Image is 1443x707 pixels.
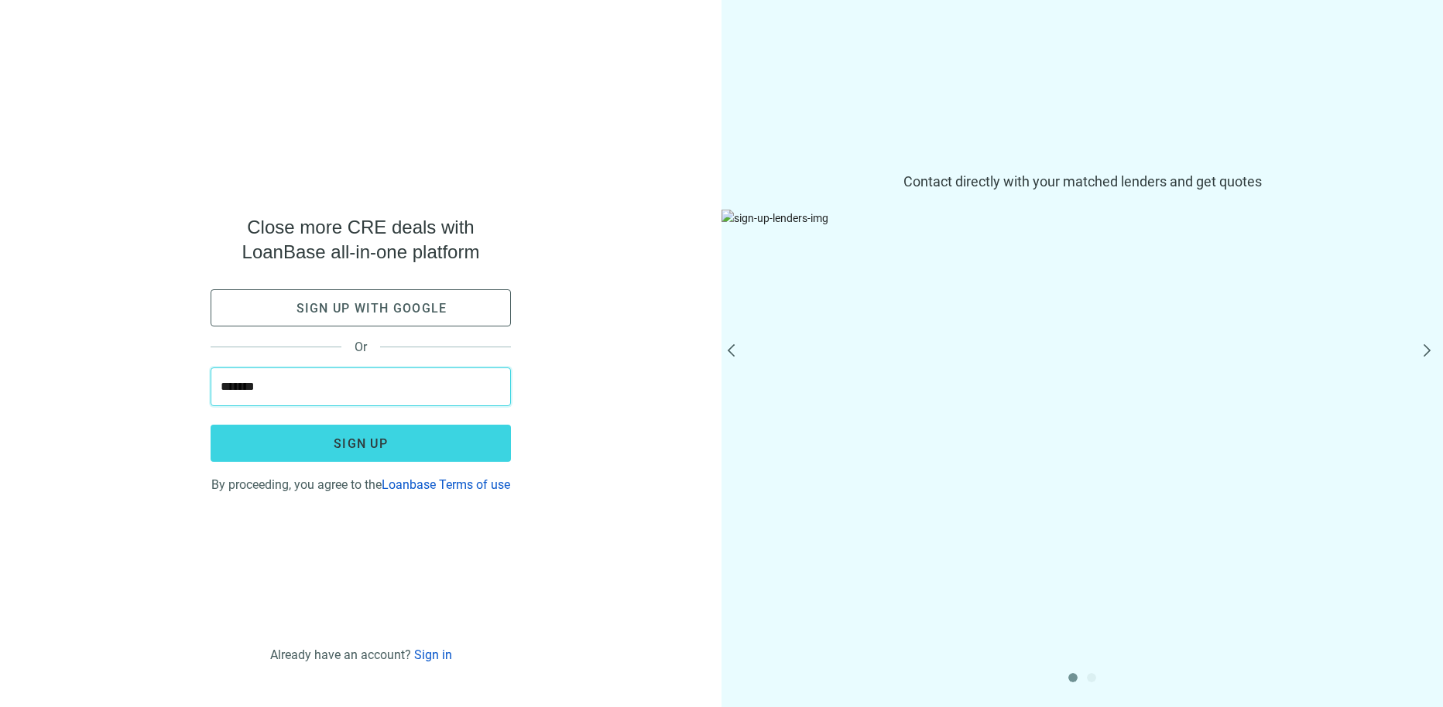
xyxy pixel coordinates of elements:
img: sign-up-lenders-img [721,210,1443,535]
button: 1 [1068,673,1078,682]
div: By proceeding, you agree to the [211,474,511,492]
span: Or [341,340,380,354]
span: Sign up [334,436,388,451]
button: prev [728,344,746,363]
span: Close more CRE deals with LoanBase all-in-one platform [211,215,511,265]
button: next [1418,344,1437,363]
span: Contact directly with your matched lenders and get quotes [721,172,1443,191]
button: Sign up [211,425,511,462]
button: 2 [1087,673,1096,682]
a: Loanbase Terms of use [382,477,510,492]
span: Sign up with google [296,301,447,316]
button: Sign up with google [211,289,511,326]
a: Sign in [414,647,452,662]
